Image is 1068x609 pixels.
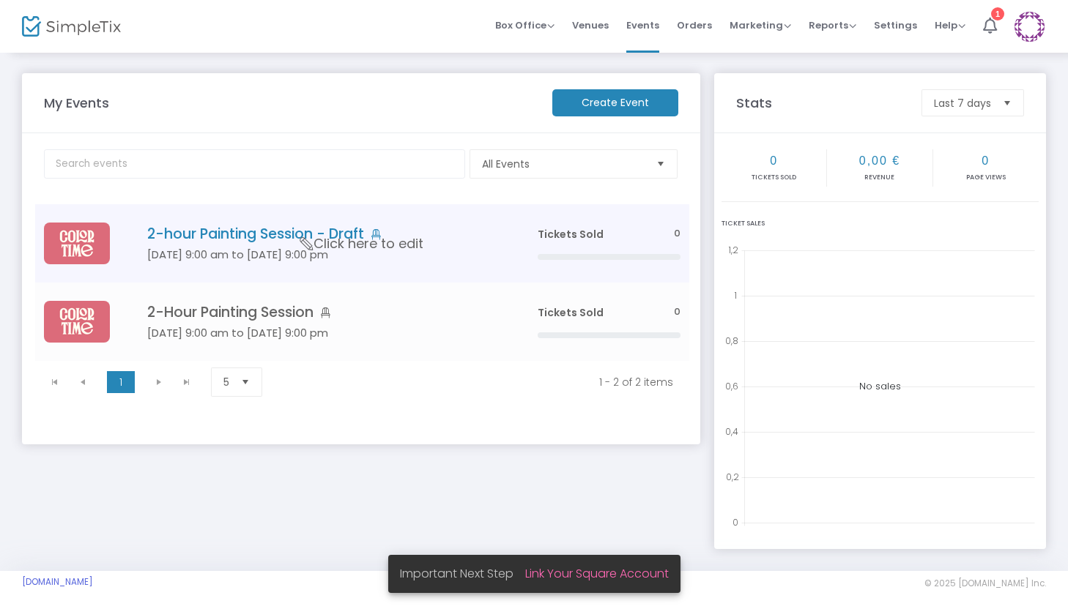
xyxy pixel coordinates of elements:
[482,157,645,171] span: All Events
[147,304,494,321] h4: 2-Hour Painting Session
[828,154,930,168] h2: 0,00 €
[525,565,669,582] a: Link Your Square Account
[400,565,525,582] span: Important Next Step
[934,96,991,111] span: Last 7 days
[626,7,659,44] span: Events
[729,93,914,113] m-panel-title: Stats
[723,173,825,183] p: Tickets sold
[924,578,1046,589] span: © 2025 [DOMAIN_NAME] Inc.
[722,240,1039,533] div: No sales
[35,204,689,361] div: Data table
[935,154,1037,168] h2: 0
[44,223,110,264] img: Frame9.png
[107,371,135,393] span: Page 1
[809,18,856,32] span: Reports
[935,173,1037,183] p: Page Views
[147,225,494,242] h4: 2-hour Painting Session - Draft
[572,7,609,44] span: Venues
[723,154,825,168] h2: 0
[991,7,1004,20] div: 1
[495,18,555,32] span: Box Office
[22,576,93,588] a: [DOMAIN_NAME]
[722,219,1039,229] div: Ticket Sales
[538,305,604,320] span: Tickets Sold
[552,89,678,116] m-button: Create Event
[538,227,604,242] span: Tickets Sold
[674,227,681,241] span: 0
[874,7,917,44] span: Settings
[147,248,494,261] h5: [DATE] 9:00 am to [DATE] 9:00 pm
[997,90,1017,116] button: Select
[44,149,465,179] input: Search events
[37,93,545,113] m-panel-title: My Events
[677,7,712,44] span: Orders
[650,150,671,178] button: Select
[44,301,110,343] img: 638904582335413749Frame9.png
[730,18,791,32] span: Marketing
[828,173,930,183] p: Revenue
[674,305,681,319] span: 0
[147,326,494,340] h5: [DATE] 9:00 am to [DATE] 9:00 pm
[300,234,423,253] span: Click here to edit
[235,368,256,396] button: Select
[289,375,673,389] kendo-pager-info: 1 - 2 of 2 items
[935,18,965,32] span: Help
[223,375,229,389] span: 5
